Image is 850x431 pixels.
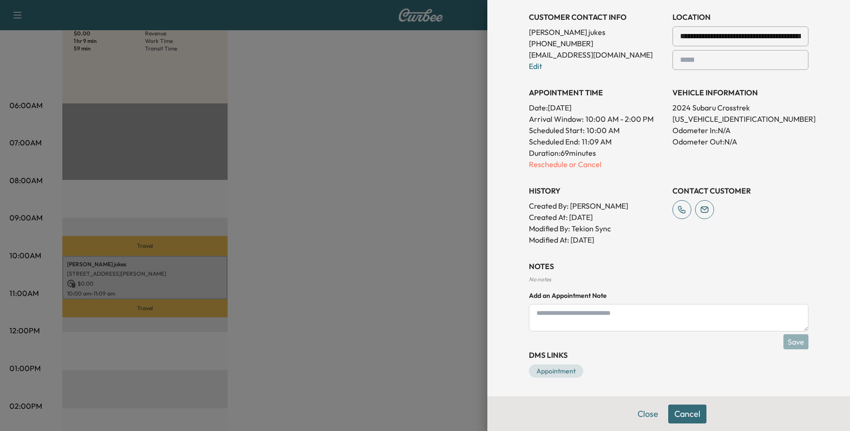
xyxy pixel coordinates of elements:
a: Edit [529,61,542,71]
h3: CUSTOMER CONTACT INFO [529,11,665,23]
h3: DMS Links [529,349,808,361]
p: [PERSON_NAME] jukes [529,26,665,38]
p: Odometer Out: N/A [672,136,808,147]
a: Appointment [529,364,583,378]
p: [US_VEHICLE_IDENTIFICATION_NUMBER] [672,113,808,125]
p: [PHONE_NUMBER] [529,38,665,49]
h3: LOCATION [672,11,808,23]
button: Cancel [668,405,706,423]
p: 10:00 AM [586,125,620,136]
p: Modified At : [DATE] [529,234,665,245]
p: Created At : [DATE] [529,211,665,223]
h3: History [529,185,665,196]
p: Duration: 69 minutes [529,147,665,159]
p: 2024 Subaru Crosstrek [672,102,808,113]
p: Date: [DATE] [529,102,665,113]
p: Created By : [PERSON_NAME] [529,200,665,211]
div: No notes [529,276,808,283]
p: [EMAIL_ADDRESS][DOMAIN_NAME] [529,49,665,60]
h3: VEHICLE INFORMATION [672,87,808,98]
h3: CONTACT CUSTOMER [672,185,808,196]
p: Modified By : Tekion Sync [529,223,665,234]
p: Reschedule or Cancel [529,159,665,170]
p: Scheduled End: [529,136,580,147]
span: 10:00 AM - 2:00 PM [586,113,654,125]
h4: Add an Appointment Note [529,291,808,300]
h3: NOTES [529,261,808,272]
p: Scheduled Start: [529,125,585,136]
p: 11:09 AM [582,136,612,147]
p: Arrival Window: [529,113,665,125]
button: Close [631,405,664,423]
h3: APPOINTMENT TIME [529,87,665,98]
p: Odometer In: N/A [672,125,808,136]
